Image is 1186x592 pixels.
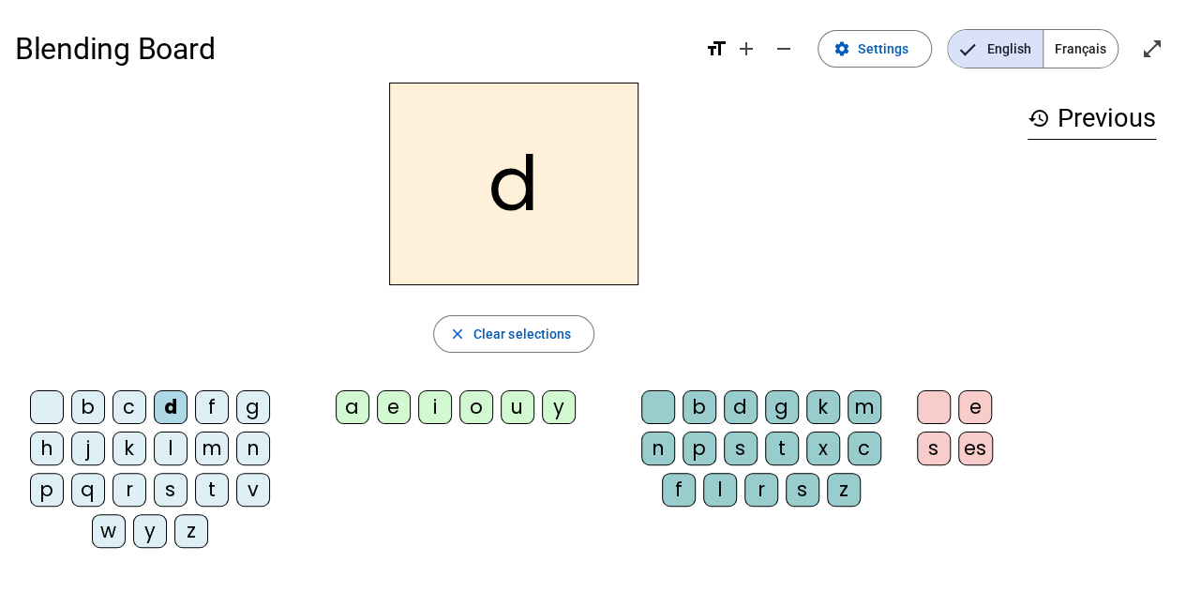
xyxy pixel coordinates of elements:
[71,473,105,507] div: q
[958,432,993,465] div: es
[195,432,229,465] div: m
[786,473,819,507] div: s
[154,390,188,424] div: d
[806,390,840,424] div: k
[113,390,146,424] div: c
[433,315,595,353] button: Clear selections
[773,38,795,60] mat-icon: remove
[641,432,675,465] div: n
[724,390,758,424] div: d
[848,432,881,465] div: c
[724,432,758,465] div: s
[15,19,690,79] h1: Blending Board
[1028,98,1156,140] h3: Previous
[765,432,799,465] div: t
[30,432,64,465] div: h
[71,432,105,465] div: j
[377,390,411,424] div: e
[236,390,270,424] div: g
[848,390,881,424] div: m
[1043,30,1118,68] span: Français
[154,432,188,465] div: l
[1028,107,1050,129] mat-icon: history
[236,432,270,465] div: n
[858,38,908,60] span: Settings
[948,30,1043,68] span: English
[705,38,728,60] mat-icon: format_size
[174,514,208,548] div: z
[765,390,799,424] div: g
[542,390,576,424] div: y
[1133,30,1171,68] button: Enter full screen
[735,38,758,60] mat-icon: add
[818,30,932,68] button: Settings
[1141,38,1163,60] mat-icon: open_in_full
[806,432,840,465] div: x
[113,473,146,507] div: r
[418,390,452,424] div: i
[336,390,369,424] div: a
[501,390,534,424] div: u
[958,390,992,424] div: e
[662,473,696,507] div: f
[744,473,778,507] div: r
[195,390,229,424] div: f
[236,473,270,507] div: v
[473,323,572,345] span: Clear selections
[92,514,126,548] div: w
[947,29,1118,68] mat-button-toggle-group: Language selection
[133,514,167,548] div: y
[765,30,803,68] button: Decrease font size
[389,83,638,285] h2: d
[154,473,188,507] div: s
[683,390,716,424] div: b
[683,432,716,465] div: p
[113,432,146,465] div: k
[728,30,765,68] button: Increase font size
[917,432,951,465] div: s
[195,473,229,507] div: t
[827,473,861,507] div: z
[703,473,737,507] div: l
[30,473,64,507] div: p
[71,390,105,424] div: b
[833,40,850,57] mat-icon: settings
[459,390,493,424] div: o
[449,326,466,342] mat-icon: close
